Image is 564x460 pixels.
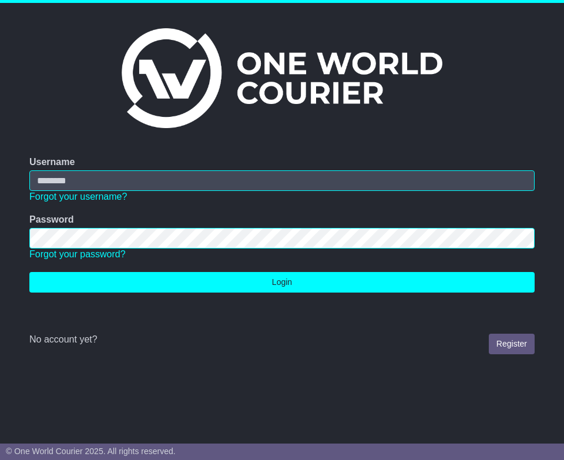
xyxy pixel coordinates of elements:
[29,249,126,259] a: Forgot your password?
[29,192,127,202] a: Forgot your username?
[29,272,535,293] button: Login
[122,28,442,128] img: One World
[6,446,176,456] span: © One World Courier 2025. All rights reserved.
[29,156,75,167] label: Username
[29,214,74,225] label: Password
[489,334,535,354] a: Register
[29,334,535,345] div: No account yet?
